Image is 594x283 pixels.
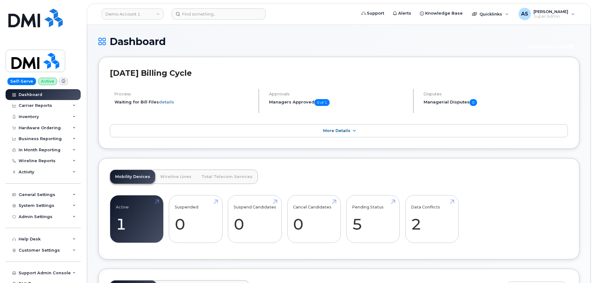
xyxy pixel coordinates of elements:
a: details [159,99,174,104]
h4: Process [115,92,253,96]
a: Mobility Devices [110,170,155,184]
h4: Disputes [424,92,568,96]
a: Suspend Candidates 0 [234,199,276,240]
h5: Managers Approved [269,99,408,106]
button: Customer Card [524,41,579,52]
span: More Details [323,128,350,133]
h4: Approvals [269,92,408,96]
a: Pending Status 5 [352,199,394,240]
span: 0 of 1 [314,99,330,106]
a: Data Conflicts 2 [411,199,453,240]
a: Total Telecom Services [196,170,258,184]
a: Wireline Lines [155,170,196,184]
a: Cancel Candidates 0 [293,199,335,240]
a: Active 1 [116,199,158,240]
a: Suspended 0 [175,199,217,240]
h2: [DATE] Billing Cycle [110,68,568,78]
h5: Managerial Disputes [424,99,568,106]
span: 0 [470,99,477,106]
li: Waiting for Bill Files [115,99,253,105]
h1: Dashboard [98,36,520,47]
